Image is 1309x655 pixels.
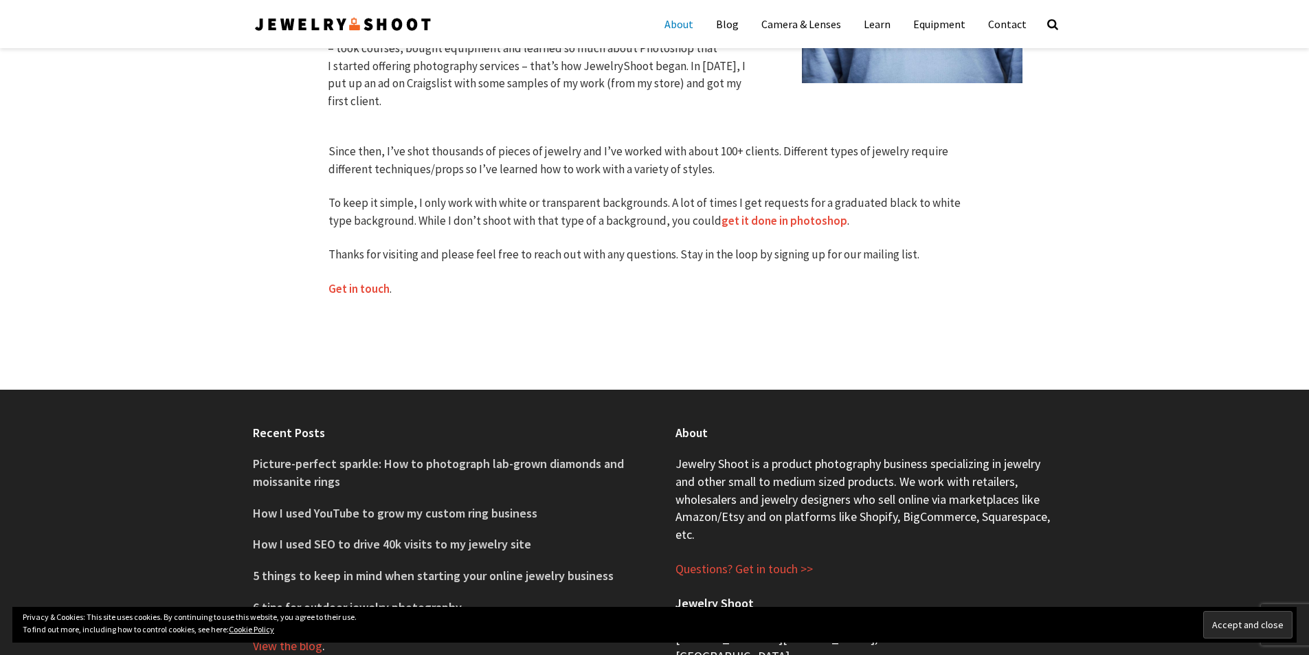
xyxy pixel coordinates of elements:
[253,637,634,655] p: .
[328,280,981,298] p: .
[229,624,274,634] a: Cookie Policy
[706,7,749,41] a: Blog
[675,424,1057,441] h4: About
[675,595,754,611] b: Jewelry Shoot
[675,455,1057,544] p: Jewelry Shoot is a product photography business specializing in jewelry and other small to medium...
[328,246,981,264] p: Thanks for visiting and please feel free to reach out with any questions. Stay in the loop by sig...
[853,7,901,41] a: Learn
[328,23,760,111] p: But by the time I stopped that business, I had invested a lot into learning photography – took co...
[328,143,981,178] p: Since then, I’ve shot thousands of pieces of jewelry and I’ve worked with about 100+ clients. Dif...
[751,7,851,41] a: Camera & Lenses
[721,213,847,229] a: get it done in photoshop
[253,505,537,521] a: How I used YouTube to grow my custom ring business
[253,638,322,654] a: View the blog
[253,568,614,584] a: 5 things to keep in mind when starting your online jewelry business
[12,607,1297,643] div: Privacy & Cookies: This site uses cookies. By continuing to use this website, you agree to their ...
[328,195,981,230] p: To keep it simple, I only work with white or transparent backgrounds. A lot of times I get reques...
[903,7,976,41] a: Equipment
[654,7,704,41] a: About
[328,281,390,297] a: Get in touch
[978,7,1037,41] a: Contact
[253,424,634,441] h4: Recent Posts
[1203,611,1293,639] input: Accept and close
[675,561,813,577] a: Questions? Get in touch >>
[253,599,462,615] a: 6 tips for outdoor jewelry photography
[253,536,531,552] a: How I used SEO to drive 40k visits to my jewelry site
[253,456,624,489] a: Picture-perfect sparkle: How to photograph lab-grown diamonds and moissanite rings
[253,13,433,35] img: Jewelry Photographer Bay Area - San Francisco | Nationwide via Mail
